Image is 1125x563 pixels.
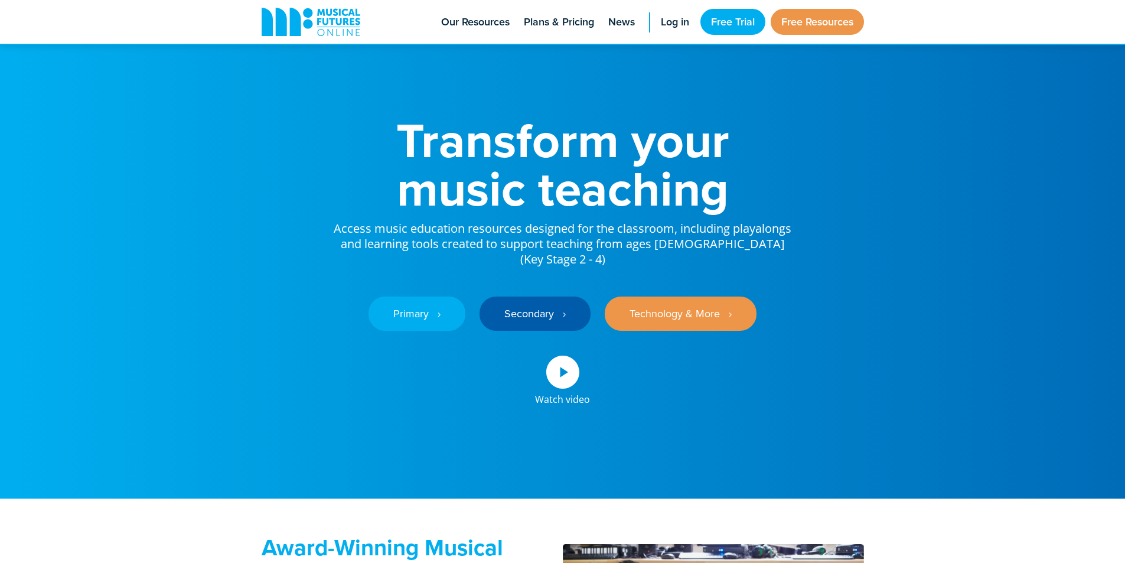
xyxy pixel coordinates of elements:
div: Watch video [535,389,590,404]
span: Our Resources [441,14,510,30]
a: Free Trial [700,9,765,35]
a: Technology & More ‎‏‏‎ ‎ › [605,297,756,331]
a: Primary ‎‏‏‎ ‎ › [369,297,465,331]
h1: Transform your music teaching [332,116,793,213]
a: Free Resources [771,9,864,35]
span: Plans & Pricing [524,14,594,30]
span: News [608,14,635,30]
p: Access music education resources designed for the classroom, including playalongs and learning to... [332,213,793,267]
a: Secondary ‎‏‏‎ ‎ › [480,297,591,331]
span: Log in [661,14,689,30]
